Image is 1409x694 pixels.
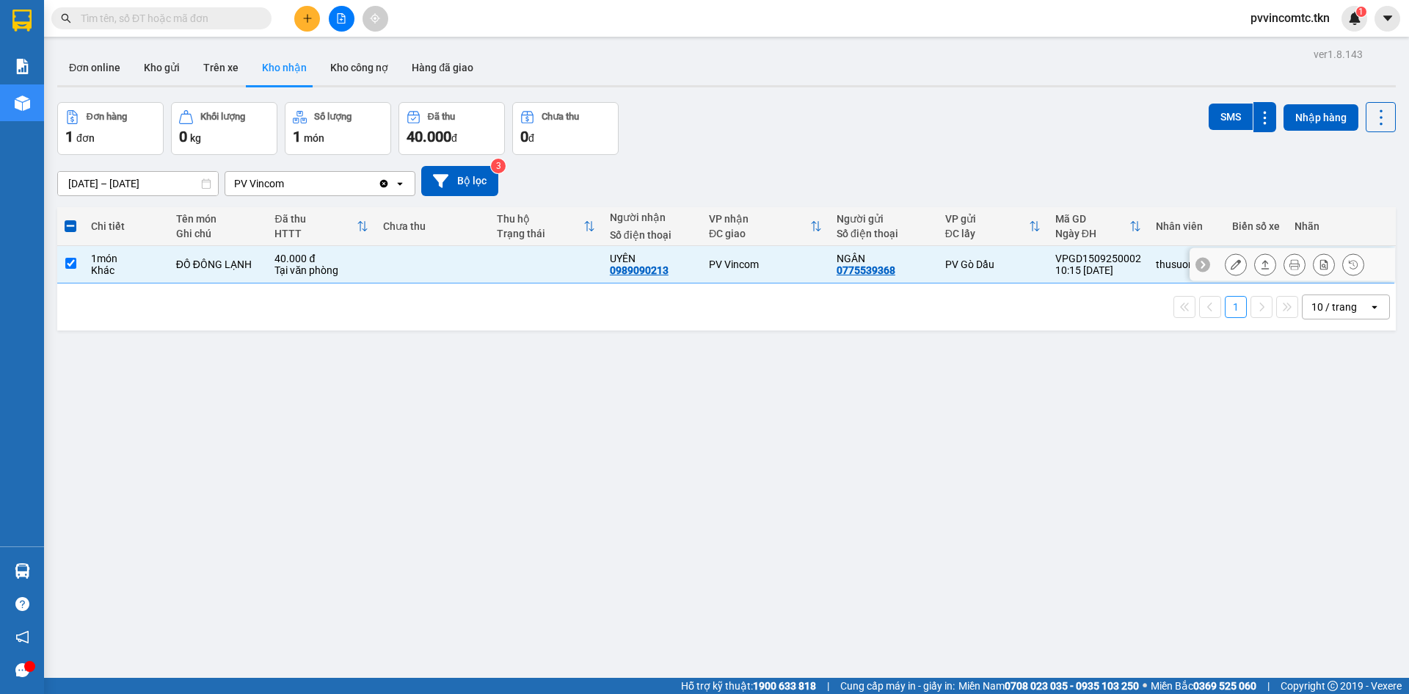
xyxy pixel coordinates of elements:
strong: 0708 023 035 - 0935 103 250 [1005,680,1139,692]
div: Mã GD [1055,213,1129,225]
button: Đơn hàng1đơn [57,102,164,155]
span: Miền Bắc [1151,678,1256,694]
div: 10:15 [DATE] [1055,264,1141,276]
div: VP gửi [945,213,1029,225]
div: Nhân viên [1156,220,1217,232]
div: ĐC lấy [945,228,1029,239]
span: message [15,663,29,677]
div: 0989090213 [610,264,669,276]
button: Chưa thu0đ [512,102,619,155]
span: pvvincomtc.tkn [1239,9,1341,27]
span: món [304,132,324,144]
div: Ghi chú [176,228,261,239]
div: Tại văn phòng [274,264,368,276]
span: Hỗ trợ kỹ thuật: [681,678,816,694]
span: question-circle [15,597,29,611]
span: file-add [336,13,346,24]
button: aim [363,6,388,32]
button: Khối lượng0kg [171,102,277,155]
div: PV Gò Dầu [945,259,1041,270]
div: Trạng thái [497,228,583,239]
img: solution-icon [15,59,30,74]
div: Chi tiết [91,220,161,232]
div: 40.000 đ [274,253,368,264]
img: logo-vxr [12,10,32,32]
div: Tên món [176,213,261,225]
svg: open [394,178,406,189]
div: Đã thu [428,112,455,122]
button: Kho nhận [250,50,318,85]
button: Trên xe [192,50,250,85]
input: Select a date range. [58,172,218,195]
img: warehouse-icon [15,563,30,579]
img: icon-new-feature [1348,12,1361,25]
span: Cung cấp máy in - giấy in: [840,678,955,694]
sup: 3 [491,159,506,173]
div: Sửa đơn hàng [1225,253,1247,275]
img: warehouse-icon [15,95,30,111]
th: Toggle SortBy [267,207,376,246]
div: Nhãn [1295,220,1387,232]
span: ⚪️ [1143,683,1147,689]
span: đ [451,132,457,144]
span: đ [528,132,534,144]
svg: Clear value [378,178,390,189]
div: VPGD1509250002 [1055,253,1141,264]
span: 1 [65,128,73,145]
sup: 1 [1356,7,1366,17]
span: 40.000 [407,128,451,145]
div: ĐỒ ĐÔNG LẠNH [176,259,261,270]
div: Ngày ĐH [1055,228,1129,239]
th: Toggle SortBy [1048,207,1148,246]
div: Số lượng [314,112,352,122]
div: 10 / trang [1311,300,1357,314]
div: HTTT [274,228,357,239]
span: đơn [76,132,95,144]
button: Số lượng1món [285,102,391,155]
strong: 1900 633 818 [753,680,816,692]
button: Đơn online [57,50,132,85]
input: Selected PV Vincom. [285,176,287,191]
span: kg [190,132,201,144]
strong: 0369 525 060 [1193,680,1256,692]
span: aim [370,13,380,24]
div: ĐC giao [709,228,810,239]
div: Đã thu [274,213,357,225]
img: logo.jpg [18,18,92,92]
button: plus [294,6,320,32]
div: PV Vincom [709,259,822,270]
th: Toggle SortBy [702,207,829,246]
span: caret-down [1381,12,1394,25]
div: Khối lượng [200,112,245,122]
li: [STREET_ADDRESS][PERSON_NAME]. [GEOGRAPHIC_DATA], Tỉnh [GEOGRAPHIC_DATA] [137,36,614,54]
span: 1 [1358,7,1364,17]
button: Kho công nợ [318,50,400,85]
button: caret-down [1375,6,1400,32]
div: Đơn hàng [87,112,127,122]
button: Nhập hàng [1284,104,1358,131]
div: Người gửi [837,213,931,225]
button: file-add [329,6,354,32]
div: Số điện thoại [610,229,694,241]
input: Tìm tên, số ĐT hoặc mã đơn [81,10,254,26]
div: UYÊN [610,253,694,264]
div: Thu hộ [497,213,583,225]
button: SMS [1209,104,1253,130]
button: Đã thu40.000đ [398,102,505,155]
div: 0775539368 [837,264,895,276]
div: Số điện thoại [837,228,931,239]
div: NGÂN [837,253,931,264]
span: | [1267,678,1270,694]
div: Chưa thu [383,220,481,232]
div: Biển số xe [1232,220,1280,232]
span: 0 [179,128,187,145]
span: search [61,13,71,24]
div: ver 1.8.143 [1314,46,1363,62]
div: Giao hàng [1254,253,1276,275]
div: Người nhận [610,212,694,223]
b: GỬI : PV Vincom [18,106,168,131]
div: VP nhận [709,213,810,225]
div: 1 món [91,253,161,264]
div: PV Vincom [234,176,284,191]
span: 1 [293,128,301,145]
